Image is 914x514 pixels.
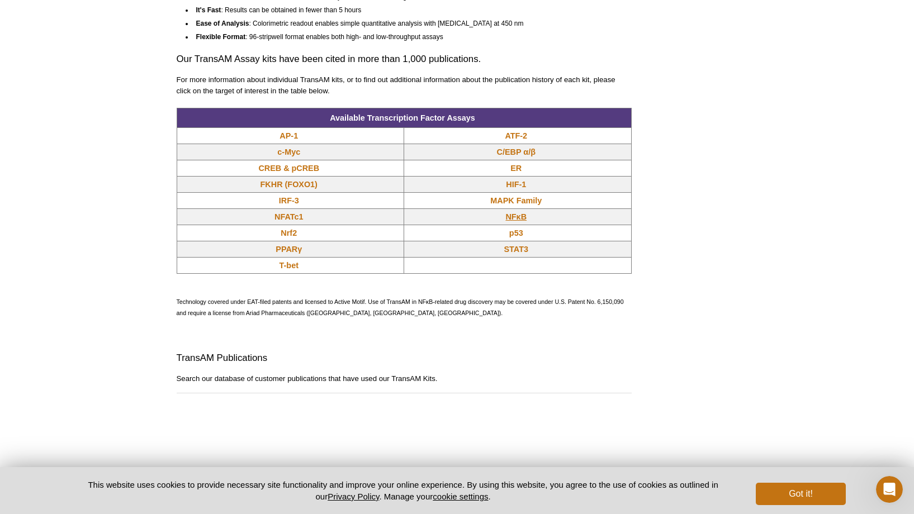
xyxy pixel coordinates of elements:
[193,16,622,29] li: : Colorimetric readout enables simple quantitative analysis with [MEDICAL_DATA] at 450 nm
[177,351,632,365] h2: TransAM Publications
[505,130,527,141] a: ATF-2
[433,492,488,501] button: cookie settings
[279,195,299,206] a: IRF-3
[509,227,523,239] a: p53
[193,2,622,16] li: : Results can be obtained in fewer than 5 hours
[506,179,526,190] a: HIF-1
[177,373,632,384] p: Search our database of customer publications that have used our TransAM Kits.
[505,211,527,222] a: NFκB
[756,483,845,505] button: Got it!
[261,179,318,190] a: FKHR (FOXO1)
[177,53,632,66] h3: Our TransAM Assay kits have been cited in more than 1,000 publications.
[504,244,528,255] a: STAT3
[69,479,738,502] p: This website uses cookies to provide necessary site functionality and improve your online experie...
[510,163,522,174] a: ER
[177,298,624,316] span: Technology covered under EAT-filed patents and licensed to Active Motif. Use of TransAM in NFκB-r...
[280,130,298,141] a: AP-1
[276,244,302,255] a: PPARγ
[258,163,319,174] a: CREB & pCREB
[274,211,303,222] a: NFATc1
[196,6,221,14] strong: It's Fast
[196,20,249,27] strong: Ease of Analysis
[330,113,475,122] span: Available Transcription Factor Assays
[277,146,300,158] a: c-Myc
[497,146,536,158] a: C/EBP α/β
[193,29,622,42] li: : 96-stripwell format enables both high- and low-throughput assays
[196,33,246,41] strong: Flexible Format
[177,74,632,97] p: For more information about individual TransAM kits, or to find out additional information about t...
[490,195,542,206] a: MAPK Family
[281,227,297,239] a: Nrf2
[876,476,903,503] iframe: Intercom live chat
[280,260,299,271] a: T-bet
[328,492,379,501] a: Privacy Policy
